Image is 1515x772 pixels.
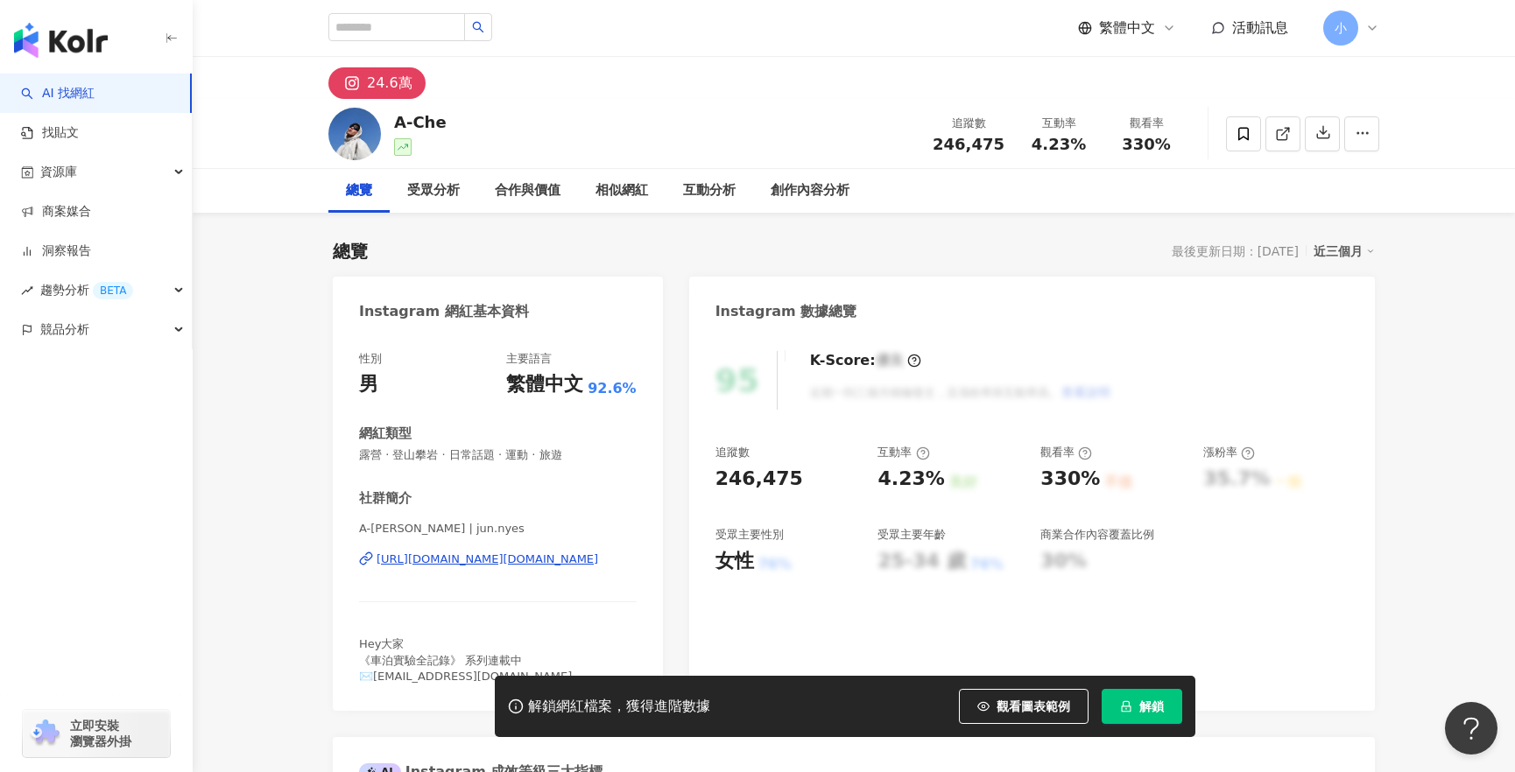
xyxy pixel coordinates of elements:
[359,637,572,682] span: Hey大家 《車泊實驗全記錄》 系列連載中 ✉️[EMAIL_ADDRESS][DOMAIN_NAME]
[1120,700,1132,712] span: lock
[506,371,583,398] div: 繁體中文
[359,302,529,321] div: Instagram 網紅基本資料
[367,71,412,95] div: 24.6萬
[14,23,108,58] img: logo
[21,124,79,142] a: 找貼文
[1172,244,1299,258] div: 最後更新日期：[DATE]
[877,445,929,460] div: 互動率
[877,466,944,493] div: 4.23%
[1314,240,1375,263] div: 近三個月
[933,135,1004,153] span: 246,475
[933,115,1004,132] div: 追蹤數
[377,551,598,567] div: [URL][DOMAIN_NAME][DOMAIN_NAME]
[21,85,95,102] a: searchAI 找網紅
[21,203,91,221] a: 商案媒合
[21,284,33,297] span: rise
[1232,19,1288,36] span: 活動訊息
[1113,115,1180,132] div: 觀看率
[28,719,62,747] img: chrome extension
[528,698,710,716] div: 解鎖網紅檔案，獲得進階數據
[1335,18,1347,38] span: 小
[1099,18,1155,38] span: 繁體中文
[21,242,91,260] a: 洞察報告
[359,551,637,567] a: [URL][DOMAIN_NAME][DOMAIN_NAME]
[1040,466,1100,493] div: 330%
[810,351,921,370] div: K-Score :
[359,425,412,443] div: 網紅類型
[407,180,460,201] div: 受眾分析
[1040,445,1092,460] div: 觀看率
[1102,689,1182,724] button: 解鎖
[1040,527,1154,543] div: 商業合作內容覆蓋比例
[333,239,368,263] div: 總覽
[1025,115,1092,132] div: 互動率
[997,699,1070,713] span: 觀看圖表範例
[394,111,447,133] div: A-Che
[715,466,803,493] div: 246,475
[40,270,133,310] span: 趨勢分析
[359,489,412,508] div: 社群簡介
[346,180,372,201] div: 總覽
[495,180,560,201] div: 合作與價值
[715,548,754,575] div: 女性
[359,447,637,463] span: 露營 · 登山攀岩 · 日常話題 · 運動 · 旅遊
[959,689,1089,724] button: 觀看圖表範例
[771,180,849,201] div: 創作內容分析
[328,67,426,99] button: 24.6萬
[1122,136,1171,153] span: 330%
[877,527,946,543] div: 受眾主要年齡
[1139,699,1164,713] span: 解鎖
[472,21,484,33] span: search
[23,710,170,757] a: chrome extension立即安裝 瀏覽器外掛
[588,379,637,398] span: 92.6%
[70,718,131,749] span: 立即安裝 瀏覽器外掛
[359,351,382,367] div: 性別
[715,445,750,460] div: 追蹤數
[40,152,77,192] span: 資源庫
[1203,445,1255,460] div: 漲粉率
[359,371,378,398] div: 男
[506,351,552,367] div: 主要語言
[595,180,648,201] div: 相似網紅
[328,108,381,160] img: KOL Avatar
[715,302,857,321] div: Instagram 數據總覽
[93,282,133,299] div: BETA
[683,180,736,201] div: 互動分析
[359,521,637,537] span: A-[PERSON_NAME] | jun.nyes
[40,310,89,349] span: 競品分析
[1032,136,1086,153] span: 4.23%
[715,527,784,543] div: 受眾主要性別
